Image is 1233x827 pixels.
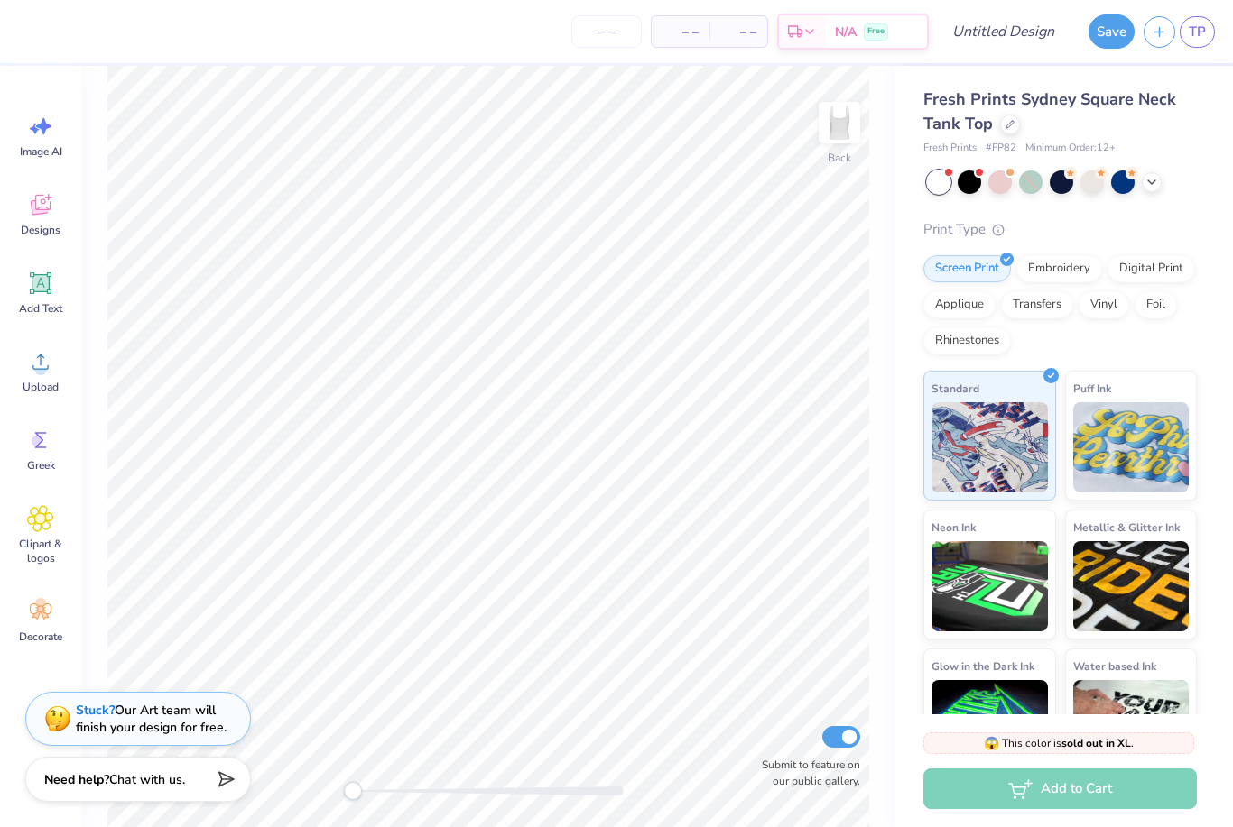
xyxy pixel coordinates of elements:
[752,757,860,789] label: Submit to feature on our public gallery.
[344,782,362,800] div: Accessibility label
[1061,736,1131,750] strong: sold out in XL
[1025,141,1116,156] span: Minimum Order: 12 +
[27,458,55,473] span: Greek
[76,702,115,719] strong: Stuck?
[21,223,60,237] span: Designs
[109,771,185,788] span: Chat with us.
[923,141,977,156] span: Fresh Prints
[1016,255,1102,282] div: Embroidery
[1108,255,1195,282] div: Digital Print
[984,735,999,752] span: 😱
[932,657,1034,675] span: Glow in the Dark Ink
[932,379,979,398] span: Standard
[923,255,1011,282] div: Screen Print
[938,14,1071,50] input: Untitled Design
[1001,291,1073,318] div: Transfers
[828,150,851,166] div: Back
[1079,291,1129,318] div: Vinyl
[984,735,1134,751] span: This color is .
[11,537,70,565] span: Clipart & logos
[932,518,976,537] span: Neon Ink
[1073,402,1190,492] img: Puff Ink
[1073,518,1180,537] span: Metallic & Glitter Ink
[19,629,62,644] span: Decorate
[44,771,109,788] strong: Need help?
[835,23,857,41] span: N/A
[1135,291,1177,318] div: Foil
[1073,680,1190,770] img: Water based Ink
[1189,22,1206,42] span: TP
[720,23,756,41] span: – –
[932,680,1048,770] img: Glow in the Dark Ink
[571,15,642,48] input: – –
[20,144,62,159] span: Image AI
[663,23,699,41] span: – –
[867,25,885,38] span: Free
[821,105,858,141] img: Back
[1073,541,1190,631] img: Metallic & Glitter Ink
[923,88,1176,134] span: Fresh Prints Sydney Square Neck Tank Top
[923,327,1011,354] div: Rhinestones
[1073,379,1111,398] span: Puff Ink
[923,219,1197,240] div: Print Type
[986,141,1016,156] span: # FP82
[932,541,1048,631] img: Neon Ink
[932,402,1048,492] img: Standard
[1180,16,1215,48] a: TP
[19,301,62,316] span: Add Text
[76,702,227,736] div: Our Art team will finish your design for free.
[1073,657,1156,675] span: Water based Ink
[1089,14,1135,49] button: Save
[23,380,59,394] span: Upload
[923,291,996,318] div: Applique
